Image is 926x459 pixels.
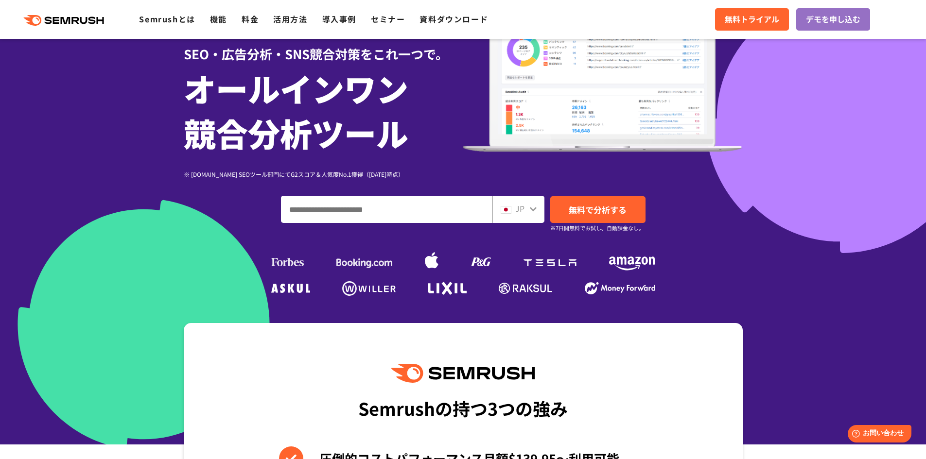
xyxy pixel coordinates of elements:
a: Semrushとは [139,13,195,25]
a: 導入事例 [322,13,356,25]
a: 無料トライアル [715,8,789,31]
div: Semrushの持つ3つの強み [358,390,568,426]
small: ※7日間無料でお試し。自動課金なし。 [550,223,644,233]
input: ドメイン、キーワードまたはURLを入力してください [281,196,492,222]
div: SEO・広告分析・SNS競合対策をこれ一つで。 [184,30,463,63]
a: 料金 [242,13,259,25]
span: 無料トライアル [725,13,779,26]
a: 機能 [210,13,227,25]
iframe: Help widget launcher [839,421,915,448]
a: セミナー [371,13,405,25]
a: デモを申し込む [796,8,870,31]
a: 資料ダウンロード [419,13,488,25]
span: デモを申し込む [806,13,860,26]
a: 無料で分析する [550,196,646,223]
span: 無料で分析する [569,204,627,216]
div: ※ [DOMAIN_NAME] SEOツール部門にてG2スコア＆人気度No.1獲得（[DATE]時点） [184,170,463,179]
h1: オールインワン 競合分析ツール [184,66,463,155]
a: 活用方法 [273,13,307,25]
span: JP [515,203,524,214]
img: Semrush [391,364,534,383]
